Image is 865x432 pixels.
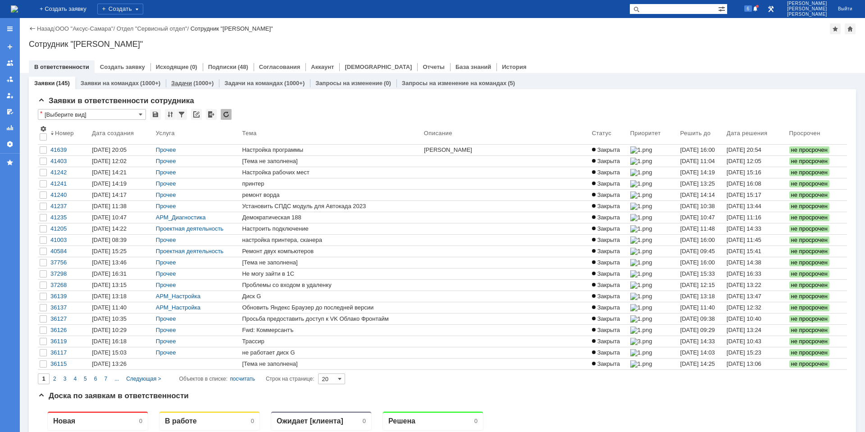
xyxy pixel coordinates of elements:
span: Закрыта [592,248,620,255]
a: Настройки [3,137,17,151]
a: Исходящие [156,64,189,70]
a: Заявки на командах [3,56,17,70]
a: [DATE] 14:38 [725,257,788,268]
a: 1.png [628,201,678,212]
div: 37268 [50,282,88,289]
span: Закрыта [592,146,620,153]
a: Закрыта [590,167,628,178]
div: Сделать домашней страницей [845,23,856,34]
a: [DATE] 10:38 [678,201,725,212]
div: Сортировка... [165,109,176,120]
div: [DATE] 13:18 [92,293,127,300]
div: [DATE] 20:54 [727,146,761,153]
div: Проблемы со входом в удаленку [242,282,420,289]
a: [DATE] 16:00 [678,235,725,246]
a: 41240 [49,190,90,200]
span: Закрыта [592,236,620,243]
div: [DATE] 14:21 [92,169,127,176]
div: [DATE] 14:17 [92,191,127,198]
div: [DATE] 11:38 [92,203,127,209]
a: [DATE] 10:47 [678,212,725,223]
a: Прочее [156,169,176,176]
a: [DATE] 13:44 [725,201,788,212]
span: не просрочен [789,203,829,210]
span: не просрочен [789,259,829,266]
img: 1.png [630,293,652,300]
div: 41237 [50,203,88,210]
div: Фильтрация... [176,109,187,120]
span: Закрыта [592,169,620,176]
a: Закрыта [590,145,628,155]
a: 41003 [49,235,90,246]
a: Прочее [156,191,176,198]
th: Дата создания [90,123,154,145]
a: Закрыта [590,201,628,212]
span: Закрыта [592,191,620,198]
div: 41003 [50,236,88,244]
a: не просрочен [788,268,842,279]
a: 1.png [628,235,678,246]
a: [DATE] 13:46 [90,257,154,268]
a: 1.png [628,246,678,257]
a: 1.png [628,156,678,167]
a: Закрыта [590,212,628,223]
a: [DATE] 15:17 [725,190,788,200]
span: не просрочен [789,180,829,187]
a: 37756 [49,257,90,268]
a: Ремонт двух компьютеров [240,246,422,257]
span: [DATE] 13:18 [680,293,715,300]
div: [DATE] 13:15 [92,282,127,288]
div: Демократическая 188 [242,214,420,221]
th: Дата решения [725,123,788,145]
a: 41403 [49,156,90,167]
a: Проблемы со входом в удаленку [240,280,422,291]
a: не просрочен [788,246,842,257]
a: 1.png [628,212,678,223]
div: Настроить подключение [242,225,420,232]
span: не просрочен [789,236,829,244]
a: [DATE] 11:40 [678,302,725,313]
a: [DATE] 14:19 [678,167,725,178]
a: [DATE] 14:17 [90,190,154,200]
a: Подписки [208,64,237,70]
a: [DATE] 13:22 [725,280,788,291]
a: Заявки в моей ответственности [3,72,17,86]
span: [DATE] 16:00 [680,146,715,153]
div: [DATE] 16:08 [727,180,761,187]
span: не просрочен [789,270,829,277]
a: 1.png [628,190,678,200]
a: 41205 [49,223,90,234]
span: Закрыта [592,180,620,187]
div: [DATE] 14:33 [727,225,761,232]
a: 40584 [49,246,90,257]
a: Закрыта [590,246,628,257]
a: Прочее [156,282,176,288]
a: [DATE] 14:14 [678,190,725,200]
a: принтер [240,178,422,189]
a: не просрочен [788,257,842,268]
a: Создать заявку [100,64,145,70]
a: 41237 [49,201,90,212]
span: [DATE] 11:04 [680,158,715,164]
img: 1.png [630,146,652,154]
span: [DATE] 11:48 [680,225,715,232]
img: 1.png [630,270,652,277]
div: [DATE] 14:38 [727,259,761,266]
a: Создать заявку [3,40,17,54]
div: [DATE] 15:41 [727,248,761,255]
a: Отчеты [3,121,17,135]
div: 41235 [50,214,88,221]
a: Задачи [171,80,192,86]
a: 36137 [49,302,90,313]
a: [DATE] 13:18 [678,291,725,302]
a: Установить СПДС модуль для Автокада 2023 [240,201,422,212]
a: [DATE] 13:47 [725,291,788,302]
a: ООО "Аксус-Самара" [55,25,114,32]
a: не просрочен [788,190,842,200]
a: 1.png [628,145,678,155]
div: 41241 [50,180,88,187]
div: Ремонт двух компьютеров [242,248,420,255]
a: [DATE] 13:25 [678,178,725,189]
span: не просрочен [789,214,829,221]
div: 41205 [50,225,88,232]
